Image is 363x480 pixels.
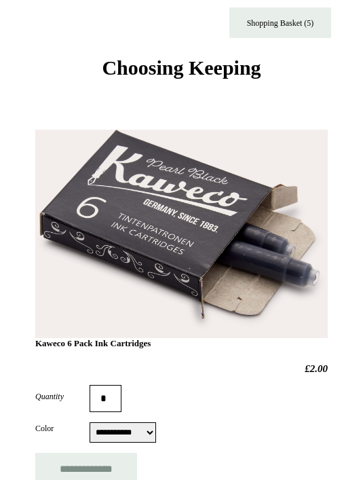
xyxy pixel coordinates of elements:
h2: £2.00 [35,363,328,375]
a: Shopping Basket (5) [229,7,331,38]
span: Choosing Keeping [102,56,261,79]
h1: Kaweco 6 Pack Ink Cartridges [35,153,328,349]
a: Choosing Keeping [102,67,261,77]
label: Quantity [35,390,90,403]
label: Color [35,422,90,435]
img: Kaweco 6 Pack Ink Cartridges [35,130,328,338]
